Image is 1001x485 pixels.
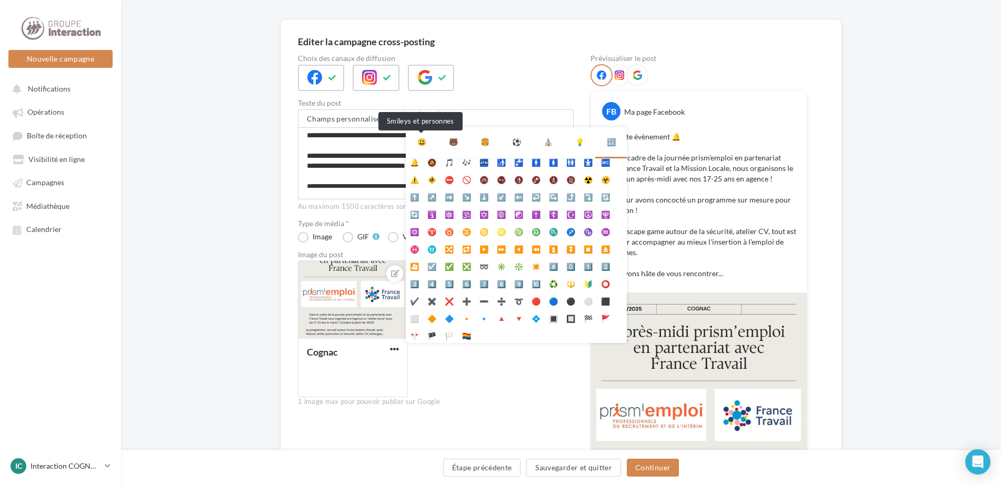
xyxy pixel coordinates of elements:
li: 💠 [527,308,545,326]
li: 🔀 [441,239,458,256]
label: Type de média * [298,220,574,227]
li: ♐ [562,221,579,239]
li: ♓ [406,239,423,256]
li: 6️⃣ [458,274,475,291]
div: 💡 [575,136,584,148]
li: ⛎ [423,239,441,256]
span: Boîte de réception [27,131,87,140]
a: Boîte de réception [6,126,115,145]
li: ☸️ [493,204,510,221]
li: ⛔ [441,169,458,187]
li: ♑ [579,221,597,239]
li: 3️⃣ [406,274,423,291]
li: ☪️ [562,204,579,221]
a: Opérations [6,102,115,121]
a: Médiathèque [6,196,115,215]
li: ↩️ [527,187,545,204]
li: 9️⃣ [510,274,527,291]
li: ➿ [475,256,493,274]
li: 🚯 [510,169,527,187]
li: ♏ [545,221,562,239]
li: 🔻 [510,308,527,326]
li: 🚫 [458,169,475,187]
li: 1️⃣ [579,256,597,274]
li: ♌ [493,221,510,239]
li: 🏧 [475,152,493,169]
li: ⭕ [597,274,614,291]
li: 🚾 [597,152,614,169]
li: 🔱 [562,274,579,291]
div: 🐻 [449,136,458,148]
li: 🔟 [527,274,545,291]
div: Cognac [307,346,338,358]
li: ☦️ [545,204,562,221]
li: ⏏️ [597,239,614,256]
li: ⬜ [406,308,423,326]
span: Opérations [27,108,64,117]
li: ↗️ [423,187,441,204]
div: Ma page Facebook [624,107,685,117]
li: 🔔 [406,152,423,169]
li: ✳️ [493,256,510,274]
li: ➕ [458,291,475,308]
li: 🕉️ [458,204,475,221]
li: ✴️ [527,256,545,274]
div: Editer la campagne cross-posting [298,37,435,46]
li: 🚻 [562,152,579,169]
li: 🎵 [441,152,458,169]
li: 4️⃣ [423,274,441,291]
div: GIF [357,233,369,240]
li: ☢️ [579,169,597,187]
li: ✔️ [406,291,423,308]
label: 449/1500 [298,188,574,199]
li: ☣️ [597,169,614,187]
div: Open Intercom Messenger [965,449,990,474]
li: 🔹 [475,308,493,326]
li: 8️⃣ [493,274,510,291]
li: 🔳 [545,308,562,326]
li: 🛐 [423,204,441,221]
li: ✝️ [527,204,545,221]
span: IC [15,461,22,471]
li: ⚫ [562,291,579,308]
li: 5️⃣ [441,274,458,291]
li: ➖ [475,291,493,308]
li: 🚳 [475,169,493,187]
li: 🔵 [545,291,562,308]
li: 🎶 [458,152,475,169]
li: 🔁 [458,239,475,256]
li: 🔷 [441,308,458,326]
div: Prévisualiser le post [590,55,807,62]
li: 7️⃣ [475,274,493,291]
li: ❎ [458,256,475,274]
li: ♊ [458,221,475,239]
li: ⏩ [493,239,510,256]
div: 1 image max pour pouvoir publier sur Google [298,397,574,407]
div: Smileys et personnes [378,112,463,130]
li: ⬅️ [510,187,527,204]
li: 🏴 [423,326,441,343]
li: 0️⃣ [562,256,579,274]
div: ⛪ [544,136,553,148]
li: ✅ [441,256,458,274]
span: Champs personnalisés [307,114,384,123]
li: 🚭 [493,169,510,187]
div: Image du post [298,251,574,258]
button: Notifications [6,79,111,98]
li: ↘️ [458,187,475,204]
button: Sauvegarder et quitter [526,459,621,477]
a: IC Interaction COGNAC [8,456,113,476]
li: ♒ [597,221,614,239]
li: 🔶 [423,308,441,326]
li: ☯️ [510,204,527,221]
li: ♉ [441,221,458,239]
div: ⚽ [512,136,521,148]
label: Choix des canaux de diffusion [298,55,574,62]
button: Champs personnalisés [298,110,403,128]
li: 🚩 [597,308,614,326]
li: 🔯 [406,221,423,239]
button: Nouvelle campagne [8,50,113,68]
span: Calendrier [26,225,62,234]
div: Image [313,233,332,240]
li: 🔺 [493,308,510,326]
